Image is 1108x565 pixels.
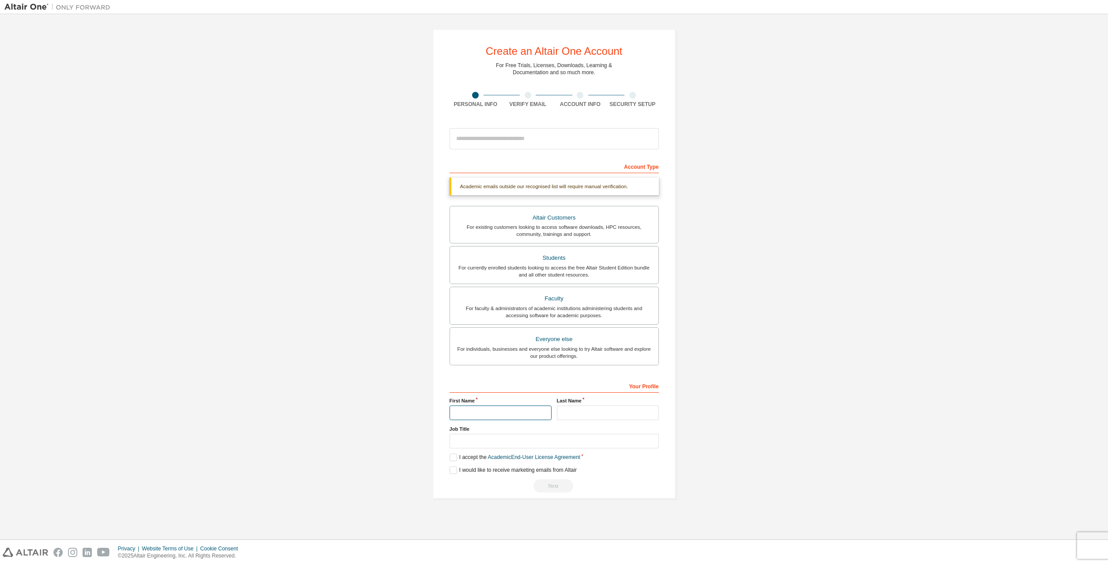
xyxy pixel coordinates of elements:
img: facebook.svg [53,548,63,557]
img: Altair One [4,3,115,11]
div: Create an Altair One Account [486,46,623,57]
p: © 2025 Altair Engineering, Inc. All Rights Reserved. [118,552,243,560]
img: instagram.svg [68,548,77,557]
img: linkedin.svg [83,548,92,557]
a: Academic End-User License Agreement [488,454,580,460]
div: Privacy [118,545,142,552]
div: For Free Trials, Licenses, Downloads, Learning & Documentation and so much more. [496,62,612,76]
img: youtube.svg [97,548,110,557]
div: Website Terms of Use [142,545,200,552]
label: I would like to receive marketing emails from Altair [450,466,577,474]
div: For currently enrolled students looking to access the free Altair Student Edition bundle and all ... [455,264,653,278]
div: Students [455,252,653,264]
div: Personal Info [450,101,502,108]
div: Account Type [450,159,659,173]
div: Verify Email [502,101,554,108]
div: Everyone else [455,333,653,345]
div: For existing customers looking to access software downloads, HPC resources, community, trainings ... [455,224,653,238]
div: Faculty [455,292,653,305]
div: Cookie Consent [200,545,243,552]
label: First Name [450,397,552,404]
div: Altair Customers [455,212,653,224]
div: Academic emails outside our recognised list will require manual verification. [450,178,659,195]
div: For individuals, businesses and everyone else looking to try Altair software and explore our prod... [455,345,653,360]
div: For faculty & administrators of academic institutions administering students and accessing softwa... [455,305,653,319]
label: Last Name [557,397,659,404]
img: altair_logo.svg [3,548,48,557]
div: Provide a valid email to continue [450,479,659,493]
div: Security Setup [606,101,659,108]
label: I accept the [450,454,580,461]
div: Your Profile [450,379,659,393]
div: Account Info [554,101,607,108]
label: Job Title [450,425,659,432]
